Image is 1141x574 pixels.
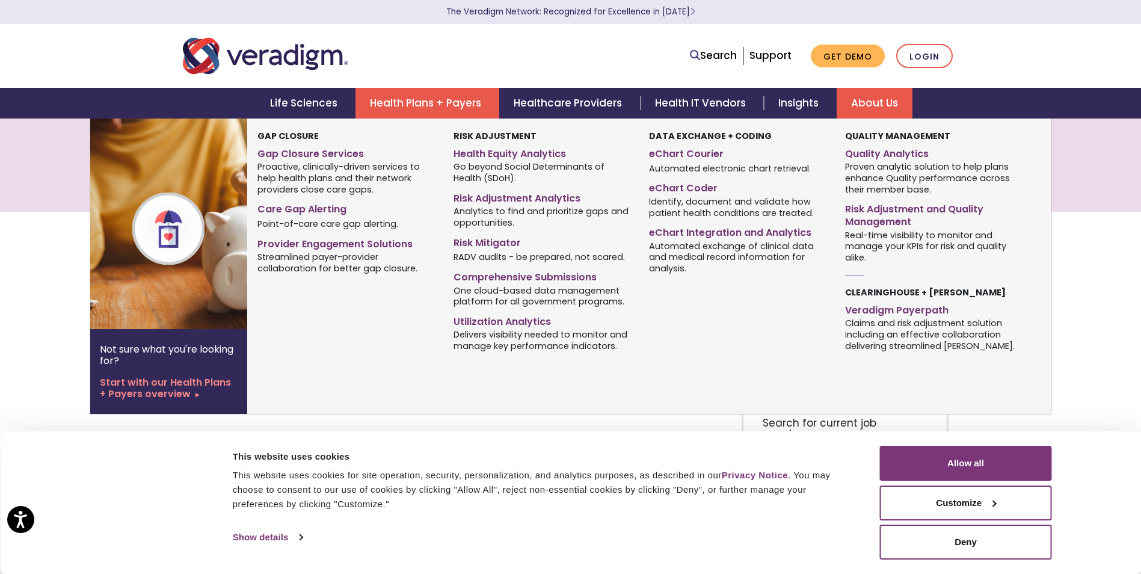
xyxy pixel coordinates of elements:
[649,222,826,239] a: eChart Integration and Analytics
[454,251,625,263] span: RADV audits - be prepared, not scared.
[743,408,947,449] p: Search for current job openings.
[649,130,772,142] strong: Data Exchange + Coding
[454,267,631,284] a: Comprehensive Submissions
[641,88,764,119] a: Health IT Vendors
[233,449,853,464] div: This website uses cookies
[446,6,695,17] a: The Veradigm Network: Recognized for Excellence in [DATE]Learn More
[845,300,1023,317] a: Veradigm Payerpath
[690,6,695,17] span: Learn More
[257,130,319,142] strong: Gap Closure
[257,161,435,196] span: Proactive, clinically-driven services to help health plans and their network providers close care...
[454,329,631,352] span: Delivers visibility needed to monitor and manage key performance indicators.
[649,143,826,161] a: eChart Courier
[454,205,631,229] span: Analytics to find and prioritize gaps and opportunities.
[257,218,398,230] span: Point-of-care care gap alerting.
[257,251,435,274] span: Streamlined payer-provider collaboration for better gap closure.
[722,470,788,480] a: Privacy Notice
[454,188,631,205] a: Risk Adjustment Analytics
[454,130,537,142] strong: Risk Adjustment
[649,162,811,174] span: Automated electronic chart retrieval.
[257,199,435,216] a: Care Gap Alerting
[649,177,826,195] a: eChart Coder
[454,161,631,184] span: Go beyond Social Determinants of Health (SDoH).
[749,48,792,63] a: Support
[233,468,853,511] div: This website uses cookies for site operation, security, personalization, and analytics purposes, ...
[454,284,631,307] span: One cloud-based data management platform for all government programs.
[454,232,631,250] a: Risk Mitigator
[845,143,1023,161] a: Quality Analytics
[811,45,885,68] a: Get Demo
[845,229,1023,264] span: Real-time visibility to monitor and manage your KPIs for risk and quality alike.
[690,48,737,64] a: Search
[90,119,284,329] img: Health Plan Payers
[896,44,953,69] a: Login
[454,143,631,161] a: Health Equity Analytics
[649,195,826,218] span: Identify, document and validate how patient health conditions are treated.
[100,344,238,366] p: Not sure what you're looking for?
[764,88,837,119] a: Insights
[845,161,1023,196] span: Proven analytic solution to help plans enhance Quality performance across their member base.
[257,233,435,251] a: Provider Engagement Solutions
[233,528,303,546] a: Show details
[845,130,950,142] strong: Quality Management
[100,377,238,400] a: Start with our Health Plans + Payers overview
[845,199,1023,229] a: Risk Adjustment and Quality Management
[257,143,435,161] a: Gap Closure Services
[837,88,912,119] a: About Us
[355,88,499,119] a: Health Plans + Payers
[256,88,355,119] a: Life Sciences
[649,239,826,274] span: Automated exchange of clinical data and medical record information for analysis.
[845,286,1006,298] strong: Clearinghouse + [PERSON_NAME]
[880,486,1052,520] button: Customize
[499,88,640,119] a: Healthcare Providers
[183,36,348,76] img: Veradigm logo
[454,311,631,329] a: Utilization Analytics
[845,317,1023,352] span: Claims and risk adjustment solution including an effective collaboration delivering streamlined [...
[880,525,1052,560] button: Deny
[880,446,1052,481] button: Allow all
